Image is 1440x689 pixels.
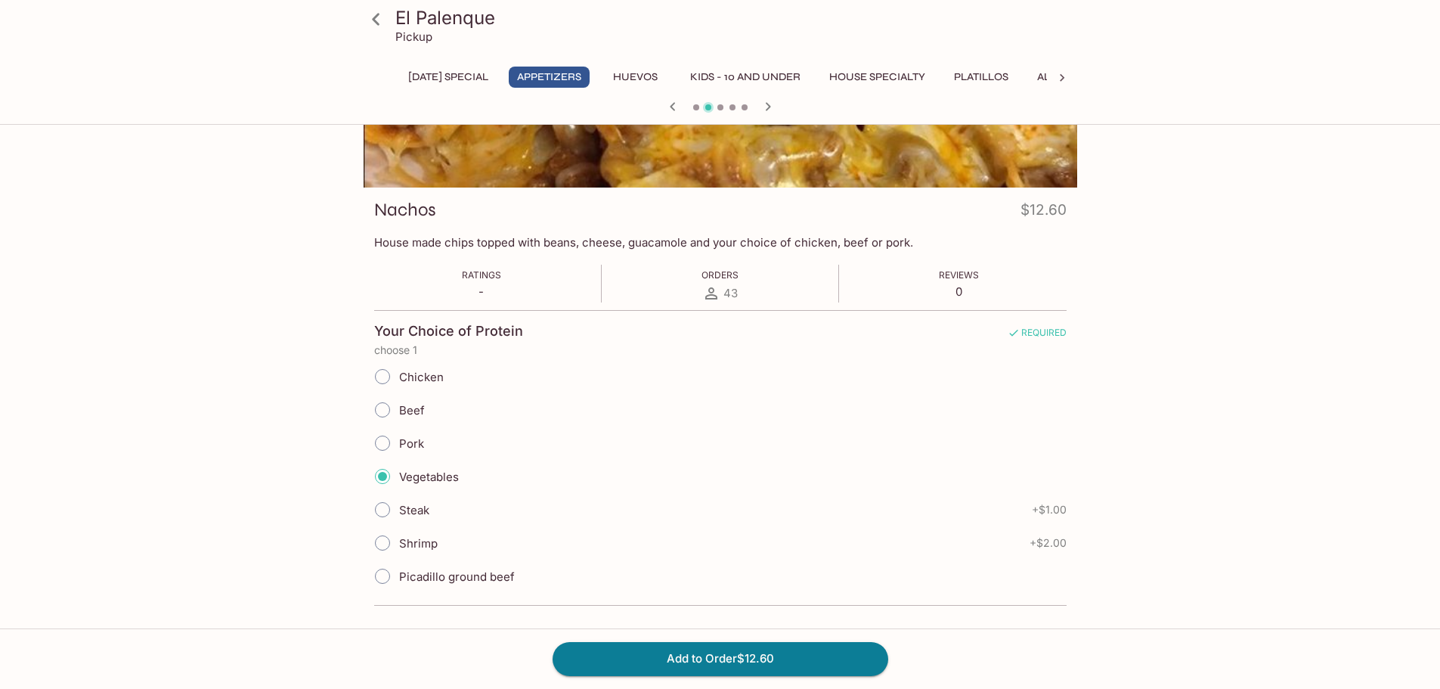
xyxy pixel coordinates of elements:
[701,269,739,281] span: Orders
[399,470,459,484] span: Vegetables
[821,67,934,88] button: House Specialty
[1008,327,1067,344] span: REQUIRED
[1020,198,1067,228] h4: $12.60
[1030,537,1067,549] span: + $2.00
[374,323,523,340] h4: Your Choice of Protein
[374,235,1067,250] p: House made chips topped with beans, cheese, guacamole and your choice of chicken, beef or pork.
[553,642,888,675] button: Add to Order$12.60
[399,436,424,451] span: Pork
[682,67,809,88] button: Kids - 10 and Under
[939,269,979,281] span: Reviews
[1029,67,1200,88] button: Ala Carte and Side Orders
[723,286,738,300] span: 43
[399,536,438,551] span: Shrimp
[602,67,670,88] button: Huevos
[399,503,429,517] span: Steak
[400,67,497,88] button: [DATE] Special
[374,344,1067,356] p: choose 1
[374,198,436,222] h3: Nachos
[395,29,432,44] p: Pickup
[399,370,444,384] span: Chicken
[1032,504,1067,516] span: + $1.00
[395,6,1071,29] h3: El Palenque
[399,570,515,584] span: Picadillo ground beef
[939,284,979,299] p: 0
[462,284,501,299] p: -
[509,67,590,88] button: Appetizers
[462,269,501,281] span: Ratings
[946,67,1017,88] button: Platillos
[399,403,425,417] span: Beef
